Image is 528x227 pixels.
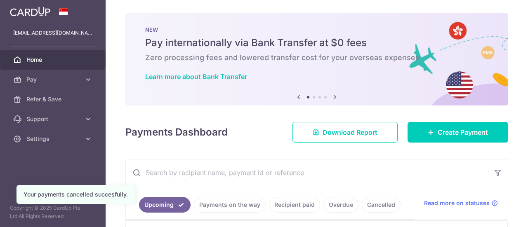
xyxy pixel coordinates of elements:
[145,26,488,33] p: NEW
[438,127,488,137] span: Create Payment
[292,122,398,143] a: Download Report
[424,199,498,207] a: Read more on statuses
[362,197,401,213] a: Cancelled
[139,197,191,213] a: Upcoming
[26,95,81,103] span: Refer & Save
[424,199,490,207] span: Read more on statuses
[125,13,508,105] img: Bank transfer banner
[145,73,247,81] a: Learn more about Bank Transfer
[145,36,488,49] h5: Pay internationally via Bank Transfer at $0 fees
[24,190,128,199] div: Your payments cancelled succesfully.
[13,29,92,37] p: [EMAIL_ADDRESS][DOMAIN_NAME]
[10,7,50,16] img: CardUp
[125,125,228,140] h4: Payments Dashboard
[145,53,488,63] h6: Zero processing fees and lowered transfer cost for your overseas expenses
[194,197,266,213] a: Payments on the way
[323,197,358,213] a: Overdue
[269,197,320,213] a: Recipient paid
[323,127,377,137] span: Download Report
[126,159,488,186] input: Search by recipient name, payment id or reference
[408,122,508,143] a: Create Payment
[26,56,81,64] span: Home
[26,115,81,123] span: Support
[26,75,81,84] span: Pay
[26,135,81,143] span: Settings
